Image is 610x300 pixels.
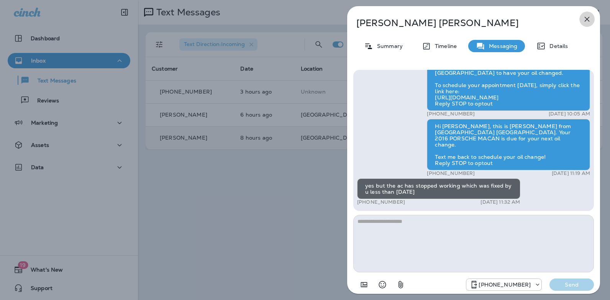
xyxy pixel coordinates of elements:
p: [PHONE_NUMBER] [357,199,405,205]
button: Add in a premade template [356,277,372,292]
p: [PHONE_NUMBER] [479,282,531,288]
p: [DATE] 10:05 AM [549,111,590,117]
p: [PHONE_NUMBER] [427,170,475,176]
p: Messaging [485,43,517,49]
div: Hi [PERSON_NAME], your 2016 PORSCHE MACAN may be due for an oil change. Come into [GEOGRAPHIC_DAT... [427,47,590,111]
button: Select an emoji [375,277,390,292]
p: [PERSON_NAME] [PERSON_NAME] [356,18,566,28]
p: [PHONE_NUMBER] [427,111,475,117]
p: Details [546,43,568,49]
p: [DATE] 11:19 AM [552,170,590,176]
p: Summary [373,43,403,49]
div: Hi [PERSON_NAME], this is [PERSON_NAME] from [GEOGRAPHIC_DATA] [GEOGRAPHIC_DATA]. Your 2016 PORSC... [427,119,590,170]
p: Timeline [431,43,457,49]
div: +1 (984) 409-9300 [466,280,541,289]
div: yes but the ac has stopped working which was fixed by u less than [DATE] [357,178,520,199]
p: [DATE] 11:32 AM [480,199,520,205]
